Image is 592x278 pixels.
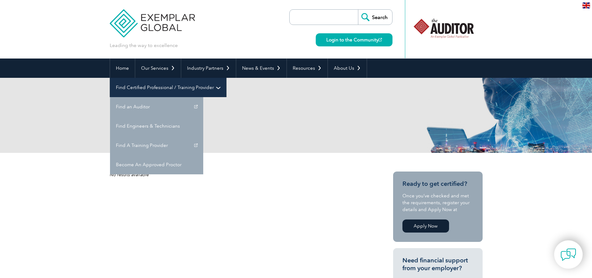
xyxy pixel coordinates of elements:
[561,247,576,262] img: contact-chat.png
[402,219,449,233] a: Apply Now
[110,121,296,128] p: Results for: 2509060225030201
[316,33,392,46] a: Login to the Community
[287,59,328,78] a: Resources
[110,172,371,178] div: No results available
[582,2,590,8] img: en
[236,59,287,78] a: News & Events
[135,59,181,78] a: Our Services
[328,59,367,78] a: About Us
[110,116,203,136] a: Find Engineers & Technicians
[402,192,473,213] p: Once you’ve checked and met the requirements, register your details and Apply Now at
[110,136,203,155] a: Find A Training Provider
[181,59,236,78] a: Industry Partners
[110,78,226,97] a: Find Certified Professional / Training Provider
[402,257,473,272] h3: Need financial support from your employer?
[358,10,392,25] input: Search
[110,59,135,78] a: Home
[379,38,382,41] img: open_square.png
[110,103,348,115] h1: Search
[110,155,203,174] a: Become An Approved Proctor
[110,97,203,116] a: Find an Auditor
[110,42,178,49] p: Leading the way to excellence
[402,180,473,188] h3: Ready to get certified?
